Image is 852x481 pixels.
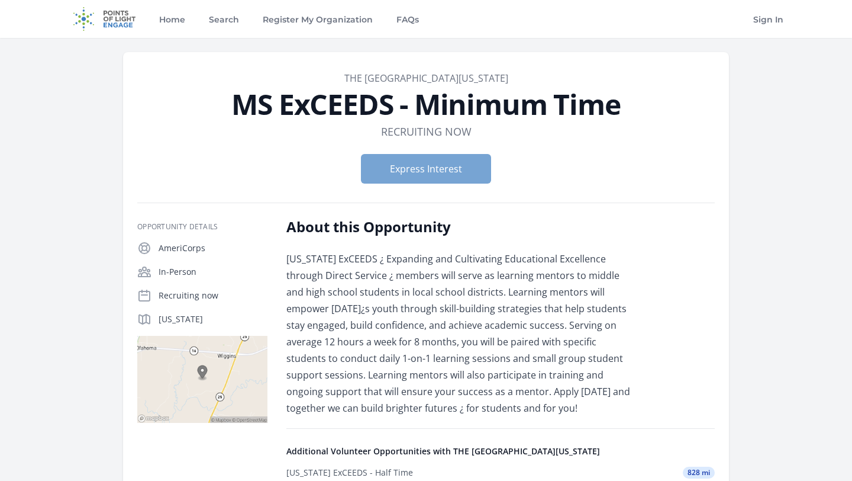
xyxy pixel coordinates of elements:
h2: About this Opportunity [286,217,632,236]
p: AmeriCorps [159,242,267,254]
a: THE [GEOGRAPHIC_DATA][US_STATE] [344,72,508,85]
h1: MS ExCEEDS - Minimum Time [137,90,715,118]
span: 828 mi [683,467,715,479]
p: [US_STATE] [159,313,267,325]
p: In-Person [159,266,267,278]
h4: Additional Volunteer Opportunities with THE [GEOGRAPHIC_DATA][US_STATE] [286,445,715,457]
p: [US_STATE] ExCEEDS ¿ Expanding and Cultivating Educational Excellence through Direct Service ¿ me... [286,251,632,416]
p: Recruiting now [159,290,267,302]
dd: Recruiting now [381,123,472,140]
div: [US_STATE] ExCEEDS - Half Time [286,467,413,479]
button: Express Interest [361,154,491,184]
h3: Opportunity Details [137,222,267,232]
img: Map [137,336,267,423]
